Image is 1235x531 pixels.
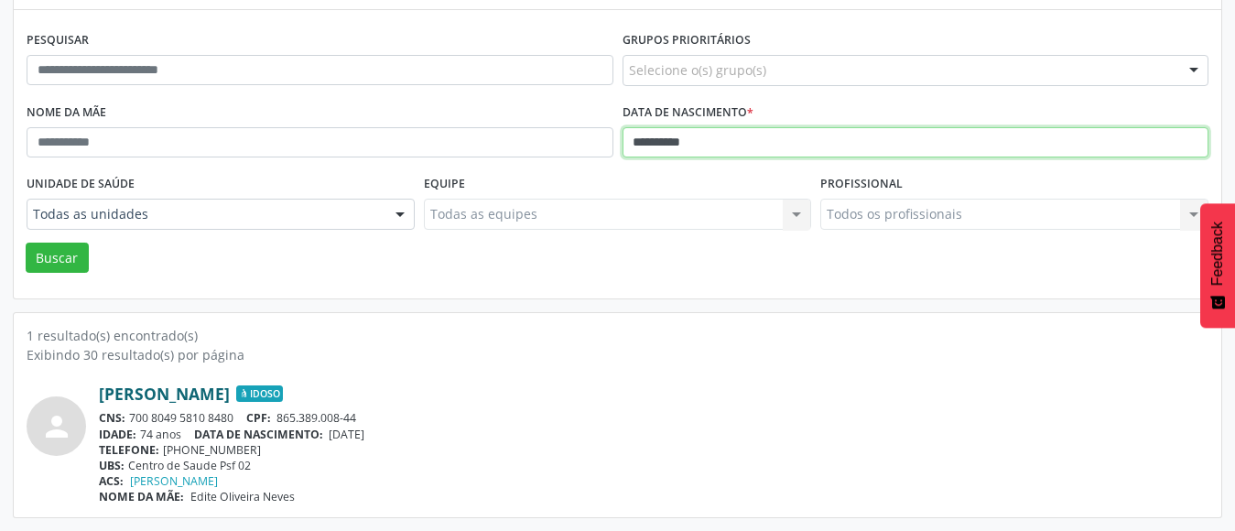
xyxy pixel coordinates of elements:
[27,345,1208,364] div: Exibindo 30 resultado(s) por página
[329,427,364,442] span: [DATE]
[27,27,89,55] label: Pesquisar
[623,27,751,55] label: Grupos prioritários
[424,170,465,199] label: Equipe
[820,170,903,199] label: Profissional
[99,458,125,473] span: UBS:
[99,427,1208,442] div: 74 anos
[99,489,184,504] span: NOME DA MÃE:
[246,410,271,426] span: CPF:
[27,170,135,199] label: Unidade de saúde
[130,473,218,489] a: [PERSON_NAME]
[194,427,323,442] span: DATA DE NASCIMENTO:
[629,60,766,80] span: Selecione o(s) grupo(s)
[99,473,124,489] span: ACS:
[33,205,377,223] span: Todas as unidades
[1200,203,1235,328] button: Feedback - Mostrar pesquisa
[99,410,1208,426] div: 700 8049 5810 8480
[27,326,1208,345] div: 1 resultado(s) encontrado(s)
[27,99,106,127] label: Nome da mãe
[99,442,1208,458] div: [PHONE_NUMBER]
[99,427,136,442] span: IDADE:
[99,458,1208,473] div: Centro de Saude Psf 02
[99,410,125,426] span: CNS:
[99,384,230,404] a: [PERSON_NAME]
[1209,222,1226,286] span: Feedback
[40,410,73,443] i: person
[236,385,283,402] span: Idoso
[623,99,753,127] label: Data de nascimento
[276,410,356,426] span: 865.389.008-44
[190,489,295,504] span: Edite Oliveira Neves
[26,243,89,274] button: Buscar
[99,442,159,458] span: TELEFONE:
